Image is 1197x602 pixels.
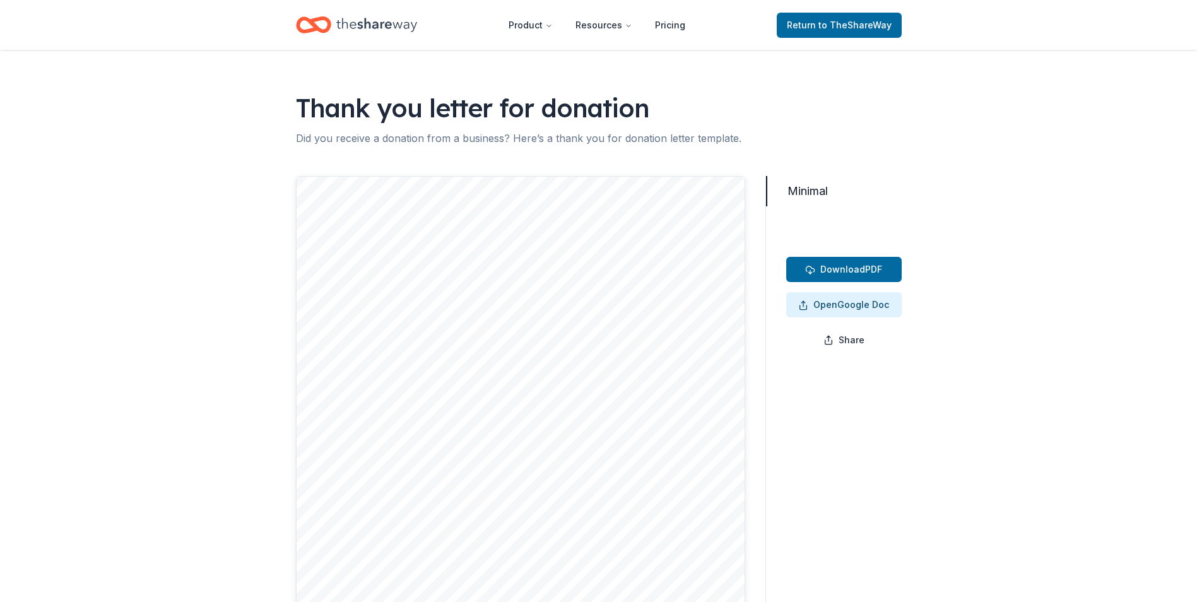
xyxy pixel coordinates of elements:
button: Share [786,328,902,353]
span: Google Doc [798,297,889,312]
a: Pricing [645,13,695,38]
span: PDF [805,262,882,277]
button: DownloadPDF [786,257,902,282]
a: Home [296,10,417,40]
button: Product [498,13,563,38]
span: Open [813,299,837,310]
nav: Main [498,10,695,40]
button: Resources [565,13,642,38]
h1: Thank you letter for donation [296,90,902,126]
span: Return [787,18,892,33]
div: Did you receive a donation from a business? Here’s a thank you for donation letter template. [296,131,750,146]
span: to TheShareWay [818,20,892,30]
span: Share [839,333,864,348]
a: Returnto TheShareWay [777,13,902,38]
span: Download [820,264,865,274]
button: Minimal [766,176,838,206]
button: OpenGoogle Doc [786,292,902,317]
